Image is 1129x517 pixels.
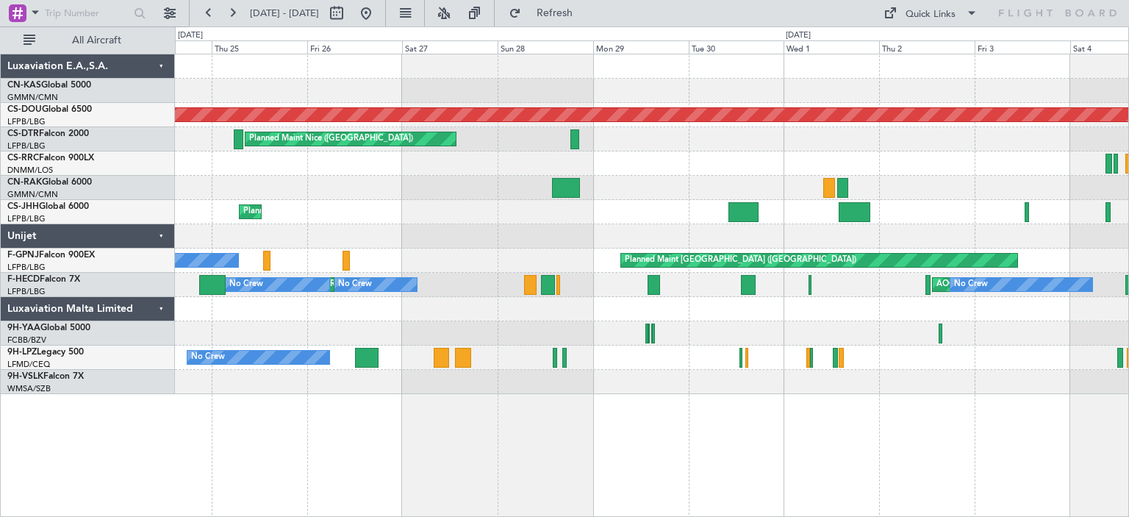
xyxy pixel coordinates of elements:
div: Fri 26 [307,40,403,54]
a: CS-DTRFalcon 2000 [7,129,89,138]
span: CS-RRC [7,154,39,163]
a: LFPB/LBG [7,262,46,273]
div: Planned Maint Nice ([GEOGRAPHIC_DATA]) [249,128,413,150]
a: WMSA/SZB [7,383,51,394]
div: Wed 1 [784,40,879,54]
span: CS-DOU [7,105,42,114]
a: LFPB/LBG [7,286,46,297]
a: LFPB/LBG [7,116,46,127]
span: F-GPNJ [7,251,39,260]
div: AOG Maint Paris ([GEOGRAPHIC_DATA]) [936,274,1091,296]
div: [DATE] [178,29,203,42]
button: All Aircraft [16,29,160,52]
a: LFMD/CEQ [7,359,50,370]
div: Planned Maint [GEOGRAPHIC_DATA] ([GEOGRAPHIC_DATA]) [243,201,475,223]
a: DNMM/LOS [7,165,53,176]
div: Sun 28 [498,40,593,54]
span: Refresh [524,8,586,18]
div: Thu 25 [212,40,307,54]
a: CN-RAKGlobal 6000 [7,178,92,187]
span: 9H-LPZ [7,348,37,357]
span: CN-RAK [7,178,42,187]
div: No Crew [338,274,372,296]
div: Thu 2 [879,40,975,54]
div: Sat 27 [402,40,498,54]
div: Planned Maint [GEOGRAPHIC_DATA] ([GEOGRAPHIC_DATA]) [625,249,856,271]
button: Quick Links [876,1,985,25]
div: Quick Links [906,7,956,22]
div: Tue 30 [689,40,784,54]
a: 9H-YAAGlobal 5000 [7,324,90,332]
a: 9H-LPZLegacy 500 [7,348,84,357]
input: Trip Number [45,2,129,24]
div: No Crew [191,346,225,368]
span: CS-JHH [7,202,39,211]
a: CS-DOUGlobal 6500 [7,105,92,114]
div: No Crew [229,274,263,296]
span: 9H-VSLK [7,372,43,381]
div: Mon 29 [593,40,689,54]
a: CN-KASGlobal 5000 [7,81,91,90]
a: GMMN/CMN [7,92,58,103]
button: Refresh [502,1,590,25]
span: 9H-YAA [7,324,40,332]
a: LFPB/LBG [7,140,46,151]
span: CN-KAS [7,81,41,90]
a: LFPB/LBG [7,213,46,224]
a: CS-RRCFalcon 900LX [7,154,94,163]
div: [DATE] [786,29,811,42]
span: CS-DTR [7,129,39,138]
span: All Aircraft [38,35,155,46]
div: No Crew [954,274,988,296]
a: GMMN/CMN [7,189,58,200]
a: 9H-VSLKFalcon 7X [7,372,84,381]
a: CS-JHHGlobal 6000 [7,202,89,211]
a: F-GPNJFalcon 900EX [7,251,95,260]
span: [DATE] - [DATE] [250,7,319,20]
div: Fri 3 [975,40,1070,54]
a: FCBB/BZV [7,335,46,346]
a: F-HECDFalcon 7X [7,275,80,284]
span: F-HECD [7,275,40,284]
